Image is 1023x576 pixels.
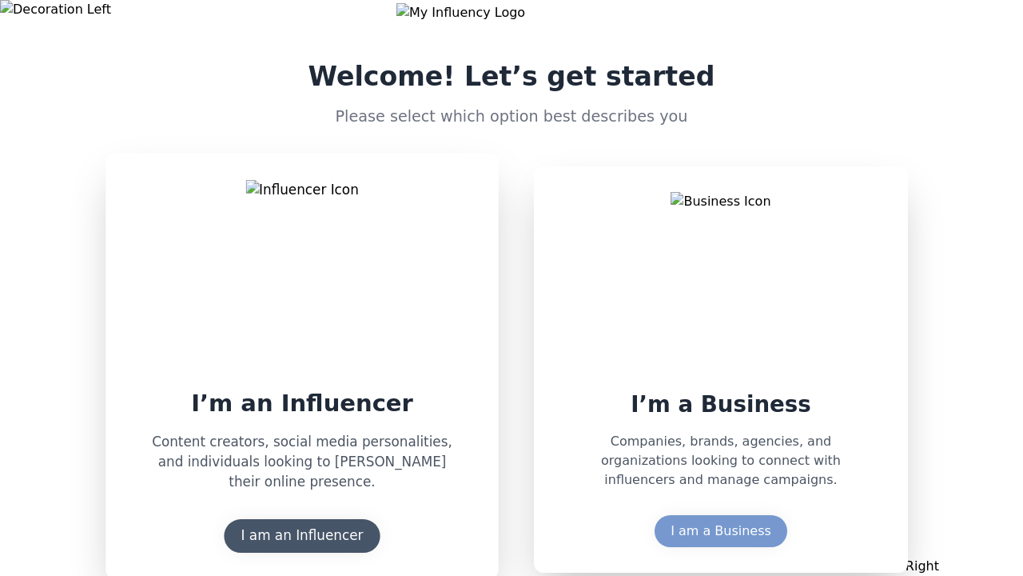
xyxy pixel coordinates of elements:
[559,432,882,490] p: Companies, brands, agencies, and organizations looking to connect with influencers and manage cam...
[245,180,359,368] img: Influencer Icon
[133,432,472,493] p: Content creators, social media personalities, and individuals looking to [PERSON_NAME] their onli...
[241,526,364,546] div: I am an Influencer
[396,3,627,22] img: My Influency Logo
[308,106,715,128] p: Please select which option best describes you
[671,192,770,371] img: Business Icon
[631,390,811,419] h3: I’m a Business
[191,388,413,418] h3: I’m an Influencer
[308,61,715,93] h1: Welcome! Let’s get started
[655,515,787,547] button: I am a Business
[671,522,771,541] div: I am a Business
[225,519,380,553] button: I am an Influencer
